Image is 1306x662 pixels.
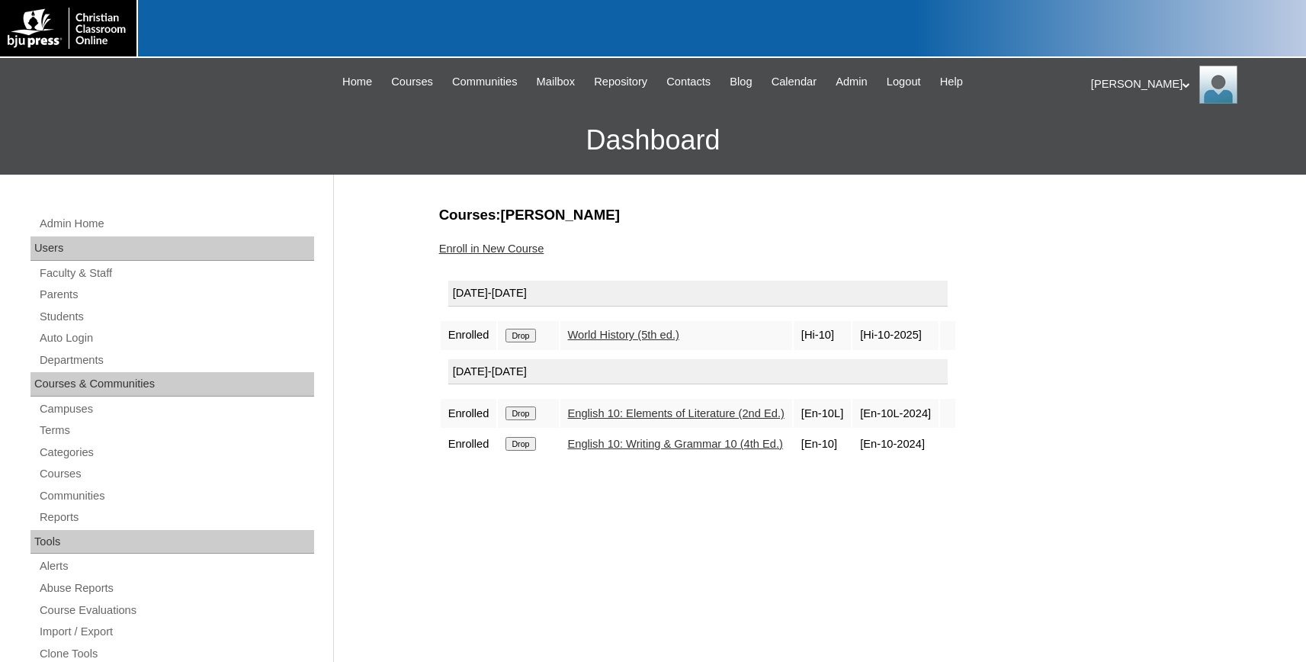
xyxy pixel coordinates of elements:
[666,73,711,91] span: Contacts
[38,508,314,527] a: Reports
[568,438,783,450] a: English 10: Writing & Grammar 10 (4th Ed.)
[887,73,921,91] span: Logout
[828,73,875,91] a: Admin
[852,429,939,458] td: [En-10-2024]
[1199,66,1237,104] img: Karen Lawton
[38,464,314,484] a: Courses
[342,73,372,91] span: Home
[441,321,497,350] td: Enrolled
[594,73,647,91] span: Repository
[439,243,544,255] a: Enroll in New Course
[568,407,785,419] a: English 10: Elements of Literature (2nd Ed.)
[764,73,824,91] a: Calendar
[772,73,817,91] span: Calendar
[448,359,948,385] div: [DATE]-[DATE]
[30,236,314,261] div: Users
[452,73,518,91] span: Communities
[879,73,929,91] a: Logout
[794,429,851,458] td: [En-10]
[1091,66,1291,104] div: [PERSON_NAME]
[38,601,314,620] a: Course Evaluations
[940,73,963,91] span: Help
[586,73,655,91] a: Repository
[852,321,939,350] td: [Hi-10-2025]
[794,399,851,428] td: [En-10L]
[505,437,535,451] input: Drop
[8,8,129,49] img: logo-white.png
[448,281,948,307] div: [DATE]-[DATE]
[383,73,441,91] a: Courses
[439,205,1194,225] h3: Courses:[PERSON_NAME]
[38,443,314,462] a: Categories
[529,73,583,91] a: Mailbox
[568,329,679,341] a: World History (5th ed.)
[852,399,939,428] td: [En-10L-2024]
[38,487,314,506] a: Communities
[794,321,851,350] td: [Hi-10]
[391,73,433,91] span: Courses
[441,429,497,458] td: Enrolled
[38,214,314,233] a: Admin Home
[38,579,314,598] a: Abuse Reports
[38,351,314,370] a: Departments
[30,372,314,397] div: Courses & Communities
[441,399,497,428] td: Enrolled
[30,530,314,554] div: Tools
[335,73,380,91] a: Home
[38,400,314,419] a: Campuses
[38,264,314,283] a: Faculty & Staff
[38,622,314,641] a: Import / Export
[505,407,535,420] input: Drop
[38,421,314,440] a: Terms
[730,73,752,91] span: Blog
[505,329,535,342] input: Drop
[932,73,971,91] a: Help
[38,557,314,576] a: Alerts
[38,285,314,304] a: Parents
[659,73,718,91] a: Contacts
[444,73,525,91] a: Communities
[38,329,314,348] a: Auto Login
[537,73,576,91] span: Mailbox
[722,73,759,91] a: Blog
[836,73,868,91] span: Admin
[8,106,1298,175] h3: Dashboard
[38,307,314,326] a: Students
